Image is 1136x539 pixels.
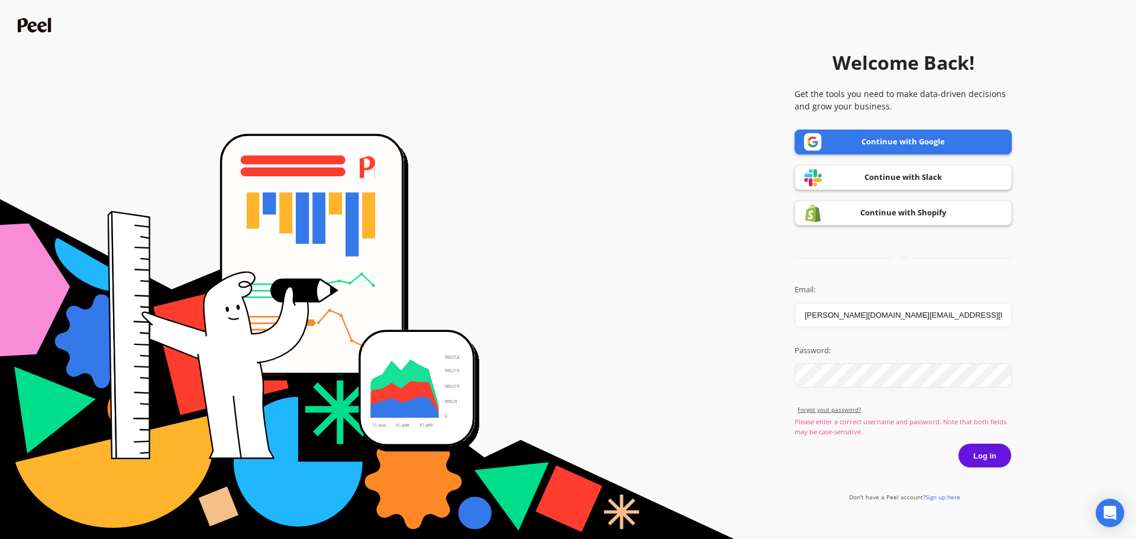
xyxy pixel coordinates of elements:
[925,493,960,501] span: Sign up here
[795,130,1012,154] a: Continue with Google
[795,165,1012,190] a: Continue with Slack
[795,417,1012,437] p: Please enter a correct username and password. Note that both fields may be case-sensitive.
[795,284,1012,296] label: Email:
[798,405,1012,414] a: Forgot yout password?
[1096,499,1124,527] div: Open Intercom Messenger
[804,133,822,151] img: Google logo
[958,443,1012,468] button: Log in
[849,493,960,501] a: Don't have a Peel account?Sign up here
[832,49,974,77] h1: Welcome Back!
[804,204,822,222] img: Shopify logo
[795,201,1012,225] a: Continue with Shopify
[795,88,1012,112] p: Get the tools you need to make data-driven decisions and grow your business.
[804,169,822,187] img: Slack logo
[795,345,1012,357] label: Password:
[795,303,1012,327] input: you@example.com
[18,18,54,33] img: Peel
[795,253,1012,262] div: or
